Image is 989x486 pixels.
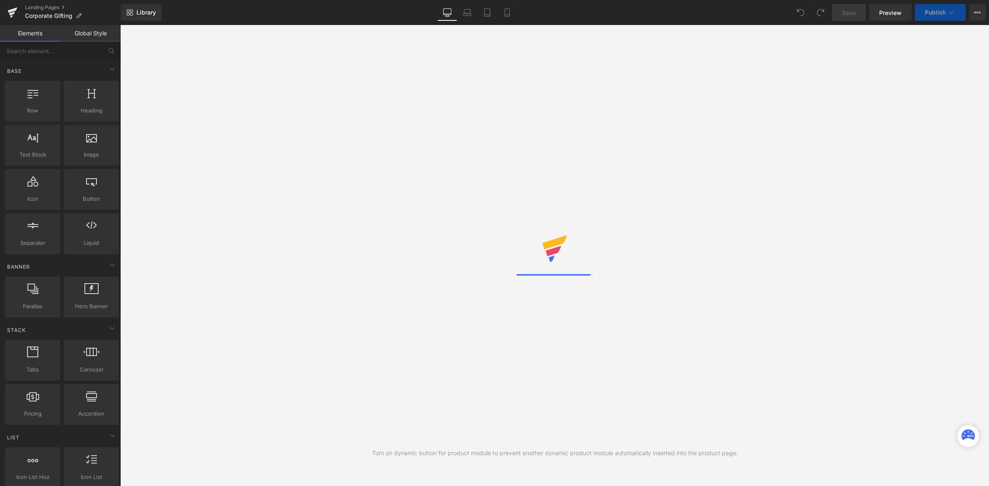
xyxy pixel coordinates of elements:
div: Turn on dynamic button for product module to prevent another dynamic product module automatically... [372,449,738,458]
span: Icon List Hoz [7,473,58,481]
a: Mobile [497,4,517,21]
span: Pricing [7,409,58,418]
span: Icon List [66,473,116,481]
span: Library [136,9,156,16]
a: Global Style [60,25,121,42]
span: Hero Banner [66,302,116,311]
a: Desktop [437,4,457,21]
button: Publish [915,4,966,21]
span: Button [66,194,116,203]
span: Carousel [66,365,116,374]
span: Heading [66,106,116,115]
span: Image [66,150,116,159]
span: Publish [925,9,946,16]
span: Corporate Gifting [25,12,72,19]
span: Icon [7,194,58,203]
span: Row [7,106,58,115]
span: Liquid [66,239,116,247]
span: Separator [7,239,58,247]
a: Tablet [477,4,497,21]
a: Landing Pages [25,4,121,11]
span: Stack [6,326,27,334]
span: Base [6,67,22,75]
span: Tabs [7,365,58,374]
button: Undo [792,4,809,21]
span: Parallax [7,302,58,311]
span: Save [842,8,856,17]
span: Accordion [66,409,116,418]
a: New Library [121,4,162,21]
button: Redo [812,4,829,21]
a: Laptop [457,4,477,21]
span: Banner [6,263,31,271]
span: Preview [879,8,902,17]
button: More [969,4,986,21]
a: Preview [869,4,912,21]
span: Text Block [7,150,58,159]
span: List [6,434,20,441]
